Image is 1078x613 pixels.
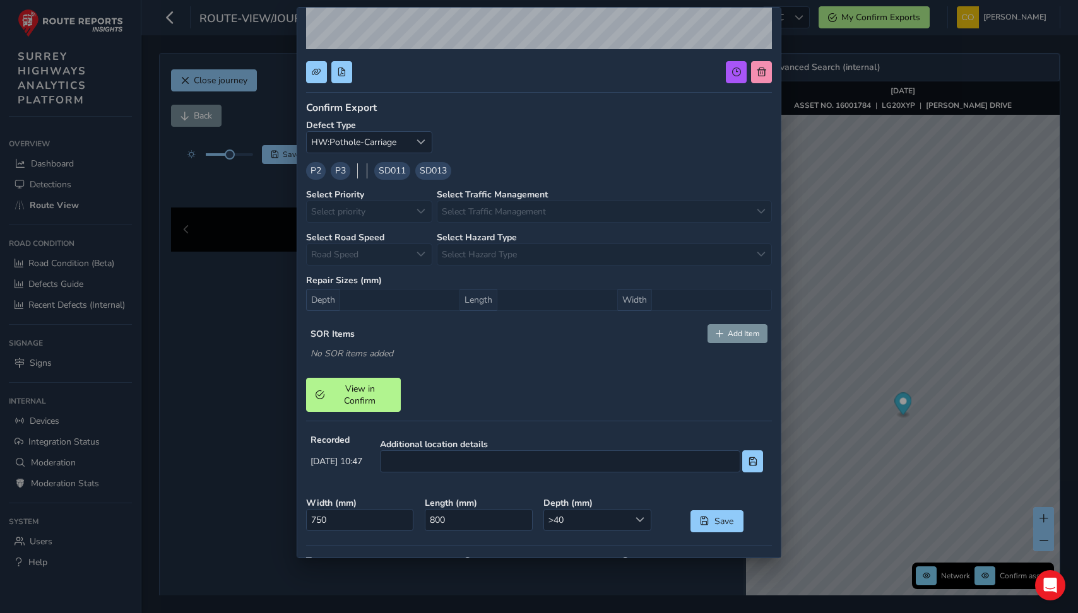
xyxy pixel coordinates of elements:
div: Open Intercom Messenger [1035,570,1065,600]
strong: Source [465,554,614,566]
strong: Select Road Speed [306,231,384,243]
span: >40 [544,510,630,530]
strong: Status [622,554,772,566]
strong: SOR Items [311,328,355,340]
span: Add Item [728,329,759,339]
span: Save [713,515,734,527]
div: Select a type [411,132,432,153]
span: Depth [306,289,340,311]
div: AI detection [460,550,619,593]
strong: Depth ( mm ) [543,497,653,509]
strong: Defect Type [306,119,356,131]
button: Save [690,510,743,532]
strong: Length ( mm ) [425,497,535,509]
strong: Additional location details [380,438,764,450]
span: Width [618,289,651,311]
span: Length [460,289,497,311]
span: P2 [311,164,321,177]
strong: Select Hazard Type [437,231,517,243]
em: No SOR items added [311,347,393,359]
span: SD011 [379,164,406,177]
strong: Width ( mm ) [306,497,416,509]
span: P3 [335,164,346,177]
button: View in Confirm [306,378,401,412]
strong: Type [306,554,456,566]
span: SD013 [420,164,447,177]
span: [DATE] 10:47 [311,455,362,467]
strong: Recorded [311,434,362,446]
button: Add Item [708,324,768,343]
div: Confirm Export [306,101,773,115]
span: View in Confirm [329,383,391,407]
strong: Select Priority [306,189,364,201]
span: HW:Pothole-Carriage [307,132,411,153]
strong: Select Traffic Management [437,189,548,201]
strong: Repair Sizes (mm) [306,274,773,286]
